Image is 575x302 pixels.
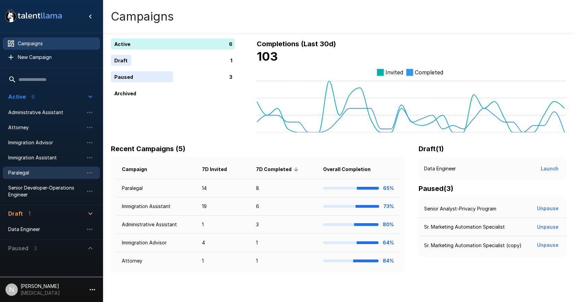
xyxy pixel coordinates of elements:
td: Administrative Assistant [116,216,196,234]
b: 103 [257,49,278,63]
td: 1 [196,252,251,270]
span: Campaign [122,165,156,173]
b: 64% [383,240,394,245]
b: Completions (Last 30d) [257,40,336,48]
b: 73% [383,203,394,209]
td: 1 [251,234,318,252]
td: 3 [251,216,318,234]
button: Unpause [534,202,561,215]
td: Immigration Advisor [116,234,196,252]
td: 1 [196,216,251,234]
p: Sr. Marketing Automation Specialist (copy) [424,242,522,249]
b: 84% [383,258,394,264]
p: Sr. Marketing Automation Specialist [424,224,505,230]
td: 19 [196,197,251,216]
td: 6 [251,197,318,216]
b: Recent Campaigns (5) [111,145,186,153]
span: 7D Invited [202,165,236,173]
button: Unpause [534,239,561,252]
button: Launch [538,162,561,175]
td: 4 [196,234,251,252]
p: 6 [229,40,232,48]
b: 65% [383,185,394,191]
td: 8 [251,179,318,197]
p: 3 [229,73,232,81]
h4: Campaigns [111,9,174,24]
b: 80% [383,221,394,227]
td: Attorney [116,252,196,270]
td: Immigration Assistant [116,197,196,216]
span: Overall Completion [323,165,380,173]
td: Paralegal [116,179,196,197]
p: Senior Analyst-Privacy Program [424,205,496,212]
b: Draft ( 1 ) [419,145,444,153]
p: 1 [230,57,232,64]
td: 1 [251,252,318,270]
p: Data Engineer [424,165,456,172]
b: Paused ( 3 ) [419,184,453,193]
button: Unpause [534,221,561,233]
span: 7D Completed [256,165,301,173]
td: 14 [196,179,251,197]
